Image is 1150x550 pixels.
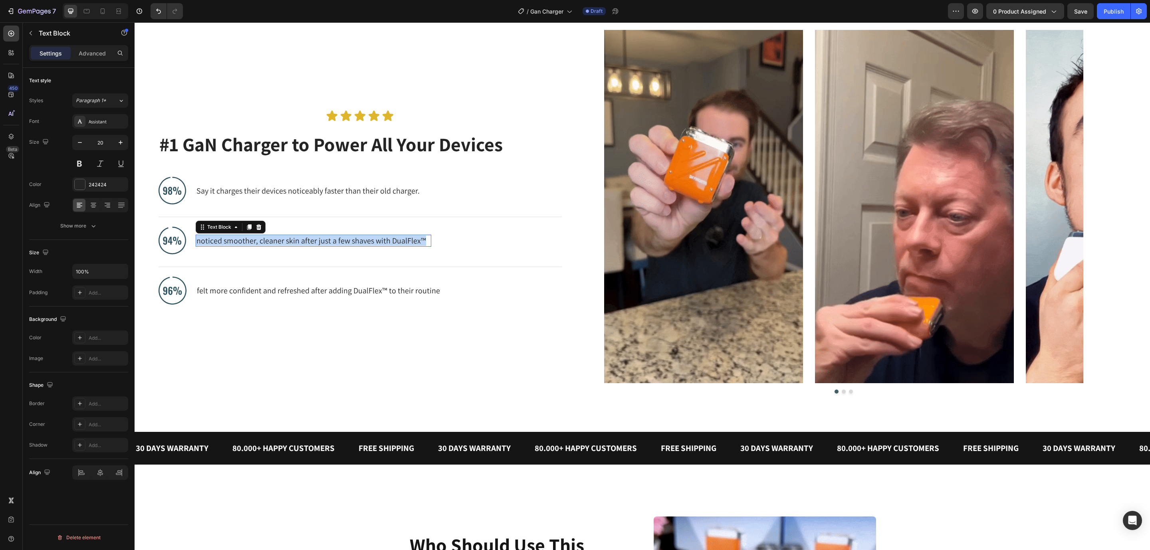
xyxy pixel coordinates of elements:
[29,441,48,449] div: Shadow
[1097,3,1130,19] button: Publish
[29,181,42,188] div: Color
[79,49,106,57] p: Advanced
[1123,511,1142,530] div: Open Intercom Messenger
[29,355,43,362] div: Image
[303,418,376,433] p: 30 DAYS WARRANTY
[89,442,126,449] div: Add...
[606,418,678,433] p: 30 DAYS WARRANTY
[29,137,50,148] div: Size
[89,421,126,428] div: Add...
[526,418,582,433] p: FREE SHIPPING
[89,334,126,342] div: Add...
[714,367,718,371] button: Dot
[60,222,97,230] div: Show more
[29,380,55,391] div: Shape
[29,334,42,341] div: Color
[39,28,107,38] p: Text Block
[6,146,19,152] div: Beta
[29,314,68,325] div: Background
[591,8,603,15] span: Draft
[89,400,126,408] div: Add...
[3,3,59,19] button: 7
[702,418,805,433] p: 80.000+ HAPPY CUSTOMERS
[29,77,51,84] div: Text style
[72,93,128,108] button: Paragraph 1*
[29,268,42,275] div: Width
[89,181,126,188] div: 242424
[98,418,200,433] p: 80.000+ HAPPY CUSTOMERS
[1005,418,1107,433] p: 80.000+ HAPPY CUSTOMERS
[76,97,106,104] span: Paragraph 1*
[73,264,128,279] input: Auto
[52,6,56,16] p: 7
[400,418,502,433] p: 80.000+ HAPPY CUSTOMERS
[829,418,884,433] p: FREE SHIPPING
[135,22,1150,550] iframe: Design area
[89,289,126,297] div: Add...
[700,367,704,371] button: Dot
[1067,3,1094,19] button: Save
[993,7,1046,16] span: 0 product assigned
[1104,7,1124,16] div: Publish
[29,247,50,258] div: Size
[29,421,45,428] div: Corner
[29,289,48,296] div: Padding
[29,200,52,211] div: Align
[527,7,529,16] span: /
[530,7,563,16] span: Gan Charger
[29,531,128,544] button: Delete element
[89,355,126,362] div: Add...
[891,8,1090,361] img: gempages_498748544581108509-872f9951-4bb2-4b86-8f52-6956c6ea4c57.webp
[40,49,62,57] p: Settings
[29,400,45,407] div: Border
[1074,8,1087,15] span: Save
[151,3,183,19] div: Undo/Redo
[29,467,52,478] div: Align
[29,219,128,233] button: Show more
[1,418,74,433] p: 30 DAYS WARRANTY
[224,418,280,433] p: FREE SHIPPING
[908,418,981,433] p: 30 DAYS WARRANTY
[29,97,43,104] div: Styles
[89,118,126,125] div: Assistant
[986,3,1064,19] button: 0 product assigned
[707,367,711,371] button: Dot
[29,118,39,125] div: Font
[57,533,101,542] div: Delete element
[8,85,19,91] div: 450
